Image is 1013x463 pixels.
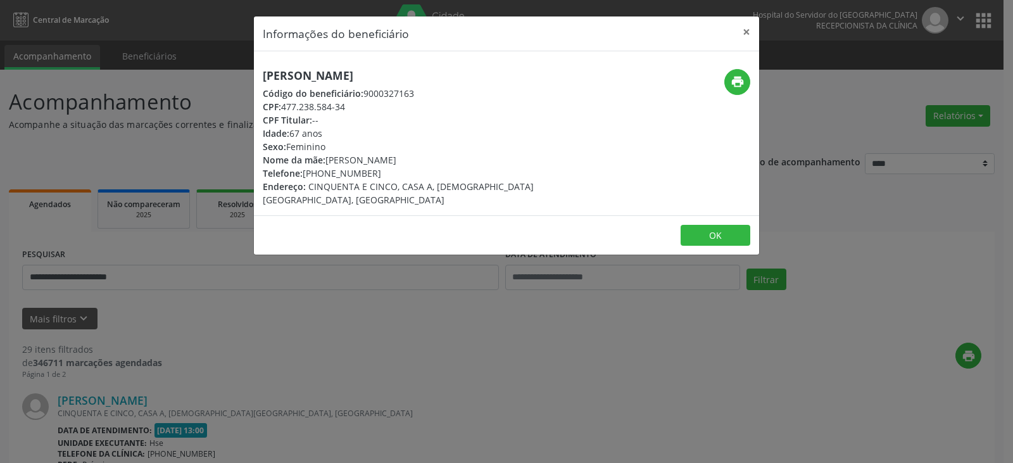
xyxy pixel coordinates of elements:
[263,127,582,140] div: 67 anos
[681,225,750,246] button: OK
[263,25,409,42] h5: Informações do beneficiário
[263,114,312,126] span: CPF Titular:
[263,127,289,139] span: Idade:
[263,113,582,127] div: --
[734,16,759,48] button: Close
[724,69,750,95] button: print
[731,75,745,89] i: print
[263,101,281,113] span: CPF:
[263,167,303,179] span: Telefone:
[263,100,582,113] div: 477.238.584-34
[263,140,582,153] div: Feminino
[263,141,286,153] span: Sexo:
[263,181,306,193] span: Endereço:
[263,69,582,82] h5: [PERSON_NAME]
[263,167,582,180] div: [PHONE_NUMBER]
[263,153,582,167] div: [PERSON_NAME]
[263,154,325,166] span: Nome da mãe:
[263,87,582,100] div: 9000327163
[263,181,534,206] span: CINQUENTA E CINCO, CASA A, [DEMOGRAPHIC_DATA][GEOGRAPHIC_DATA], [GEOGRAPHIC_DATA]
[263,87,363,99] span: Código do beneficiário:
